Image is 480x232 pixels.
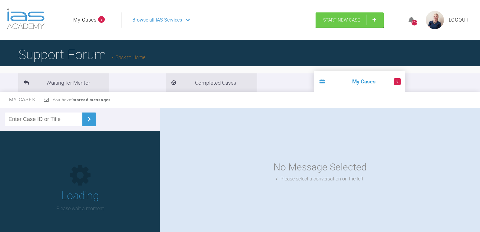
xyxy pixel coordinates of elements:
[61,187,99,205] h1: Loading
[314,71,405,92] li: My Cases
[7,8,45,29] img: logo-light.3e3ef733.png
[73,16,97,24] a: My Cases
[426,11,444,29] img: profile.png
[394,78,401,85] span: 9
[98,16,105,23] span: 9
[18,73,109,92] li: Waiting for Mentor
[9,97,40,103] span: My Cases
[84,114,94,124] img: chevronRight.28bd32b0.svg
[276,175,365,183] div: Please select a conversation on the left.
[273,160,367,175] div: No Message Selected
[132,16,182,24] span: Browse all IAS Services
[56,205,104,213] p: Please wait a moment
[112,55,145,60] a: Back to Home
[18,44,145,65] h1: Support Forum
[323,17,360,23] span: Start New Case
[5,113,82,126] input: Enter Case ID or Title
[449,16,469,24] a: Logout
[53,98,111,102] span: You have
[166,73,257,92] li: Completed Cases
[316,12,384,28] a: Start New Case
[412,20,417,25] div: 1294
[71,98,111,102] strong: 9 unread messages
